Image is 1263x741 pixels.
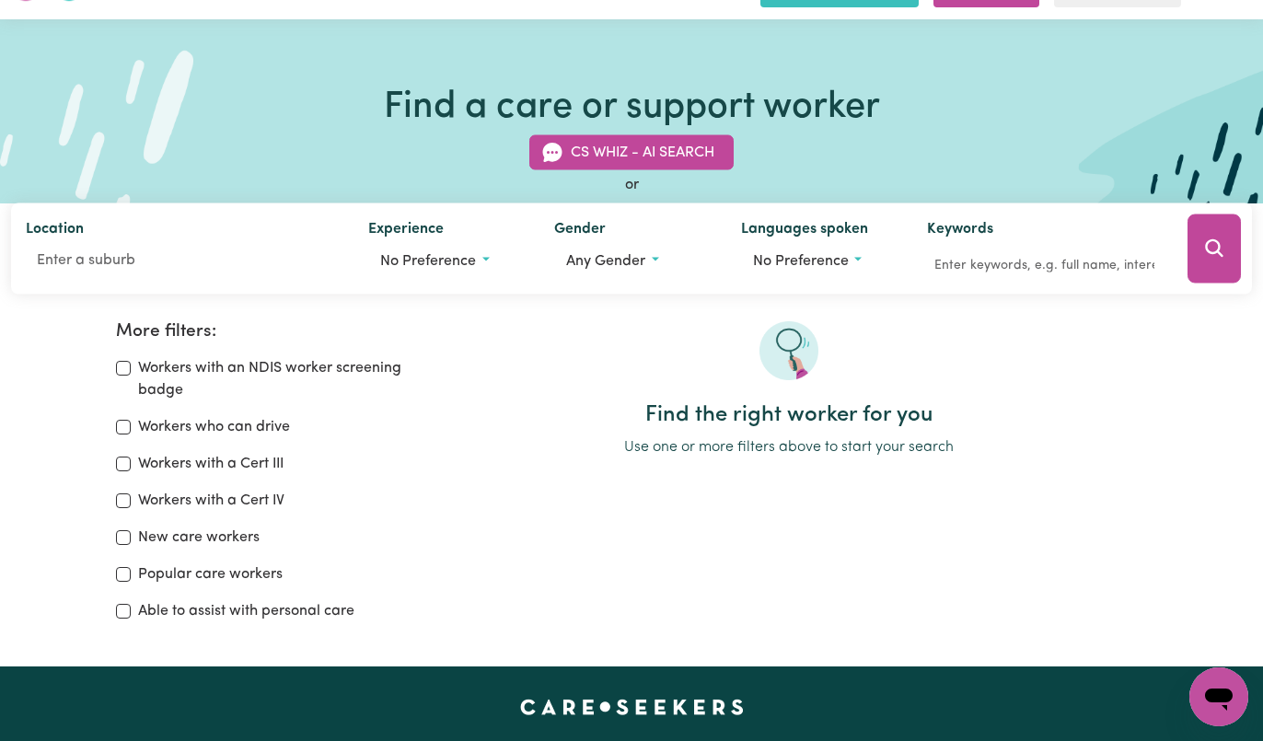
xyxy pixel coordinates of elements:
button: Worker language preferences [741,244,898,279]
iframe: Button to launch messaging window, conversation in progress [1189,667,1248,726]
input: Enter keywords, e.g. full name, interests [927,251,1162,280]
label: Workers with an NDIS worker screening badge [138,357,410,401]
label: Workers with a Cert III [138,453,284,475]
label: Location [26,218,84,244]
input: Enter a suburb [26,244,339,277]
label: Able to assist with personal care [138,600,354,622]
button: Search [1188,214,1241,284]
label: Gender [554,218,606,244]
label: Languages spoken [741,218,868,244]
a: Careseekers home page [520,700,744,714]
button: Worker experience options [368,244,525,279]
label: Experience [368,218,444,244]
button: Worker gender preference [554,244,711,279]
p: Use one or more filters above to start your search [432,436,1146,458]
label: Keywords [927,218,993,244]
label: New care workers [138,527,260,549]
h2: Find the right worker for you [432,402,1146,429]
h1: Find a care or support worker [384,86,880,130]
span: No preference [380,254,476,269]
label: Popular care workers [138,563,283,585]
label: Workers who can drive [138,416,290,438]
label: Workers with a Cert IV [138,490,284,512]
button: CS Whiz - AI Search [529,135,734,170]
div: or [11,174,1252,196]
h2: More filters: [116,321,410,342]
span: No preference [753,254,849,269]
span: Any gender [566,254,645,269]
